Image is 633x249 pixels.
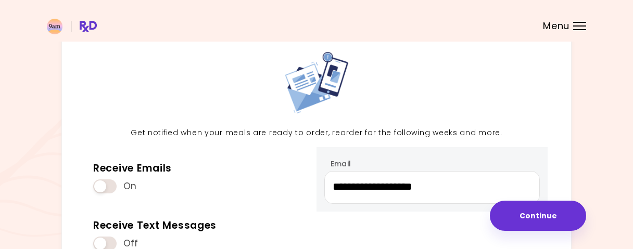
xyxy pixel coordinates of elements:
[93,162,172,175] div: Receive Emails
[123,238,138,249] span: Off
[93,219,217,232] div: Receive Text Messages
[47,19,97,34] img: RxDiet
[543,21,569,31] span: Menu
[123,181,136,192] span: On
[324,159,351,169] label: Email
[490,201,586,231] button: Continue
[85,127,548,139] p: Get notified when your meals are ready to order, reorder for the following weeks and more.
